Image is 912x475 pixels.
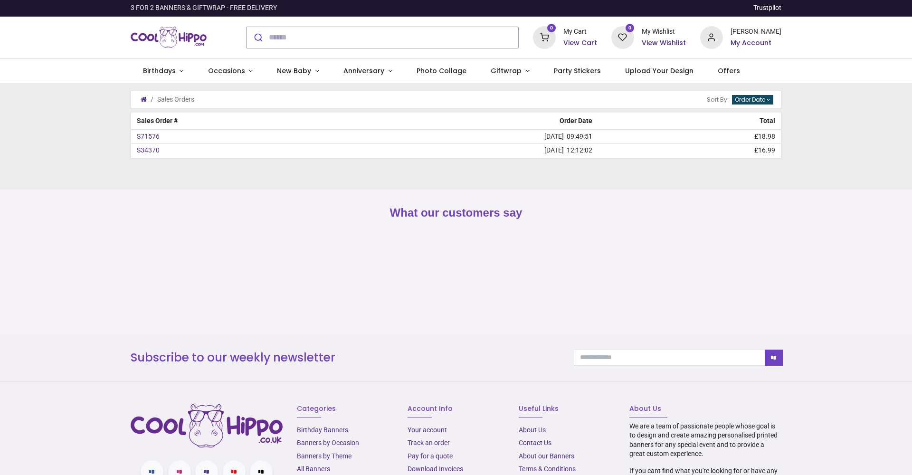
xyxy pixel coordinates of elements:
h6: Account Info [408,404,504,414]
a: View Cart [563,38,597,48]
span: Birthdays [143,66,176,76]
a: Banners by Occasion [297,439,359,446]
a: New Baby [265,59,332,84]
a: Birthday Banners [297,426,348,434]
span: Giftwrap [491,66,522,76]
a: About Us​ [519,426,546,434]
span: [DATE] [544,146,564,154]
span: £ [754,133,775,140]
a: Contact Us [519,439,551,446]
p: We are a team of passionate people whose goal is to design and create amazing personalised printe... [629,422,781,459]
sup: 0 [626,24,635,33]
a: S71576 [137,133,160,140]
h6: About Us [629,404,781,414]
a: 0 [611,33,634,40]
span: Offers [718,66,740,76]
span: [DATE] [544,133,564,140]
h6: Useful Links [519,404,615,414]
a: S34370 [137,146,160,154]
div: My Cart [563,27,597,37]
span: Anniversary [343,66,384,76]
h3: Subscribe to our weekly newsletter [131,350,560,366]
a: Giftwrap [478,59,541,84]
span: Sort By: [707,92,729,107]
a: Birthdays [131,59,196,84]
a: All Banners [297,465,330,473]
a: Banners by Theme [297,452,351,460]
img: Cool Hippo [131,24,207,51]
span: Party Stickers [554,66,601,76]
a: Occasions [196,59,265,84]
span: Occasions [208,66,245,76]
span: Sales Order # [137,117,178,124]
span: 09:49:51 [567,133,592,140]
span: 18.98 [758,133,775,140]
th: Total [646,113,780,130]
button: Submit [247,27,269,48]
a: Terms & Conditions [519,465,576,473]
a: Anniversary [331,59,404,84]
a: Pay for a quote [408,452,453,460]
a: Track an order [408,439,450,446]
span: 12:12:02 [567,146,592,154]
a: View Wishlist [642,38,686,48]
a: Trustpilot [753,3,781,13]
a: About our Banners [519,452,574,460]
h2: What our customers say [131,205,781,221]
div: 3 FOR 2 BANNERS & GIFTWRAP - FREE DELIVERY [131,3,277,13]
a: Your account [408,426,447,434]
span: Upload Your Design [625,66,693,76]
a: My Account [731,38,781,48]
li: Sales Orders [147,95,194,104]
h6: Categories [297,404,393,414]
span: New Baby [277,66,311,76]
span: £ [754,146,775,154]
sup: 0 [547,24,556,33]
span: 16.99 [758,146,775,154]
div: My Wishlist [642,27,686,37]
button: Order Date [732,95,773,105]
a: Home [141,95,147,103]
span: Photo Collage [417,66,466,76]
th: Order Date [350,113,598,130]
a: 0 [533,33,556,40]
a: Logo of Cool Hippo [131,24,207,51]
a: Download Invoices [408,465,463,473]
div: [PERSON_NAME] [731,27,781,37]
